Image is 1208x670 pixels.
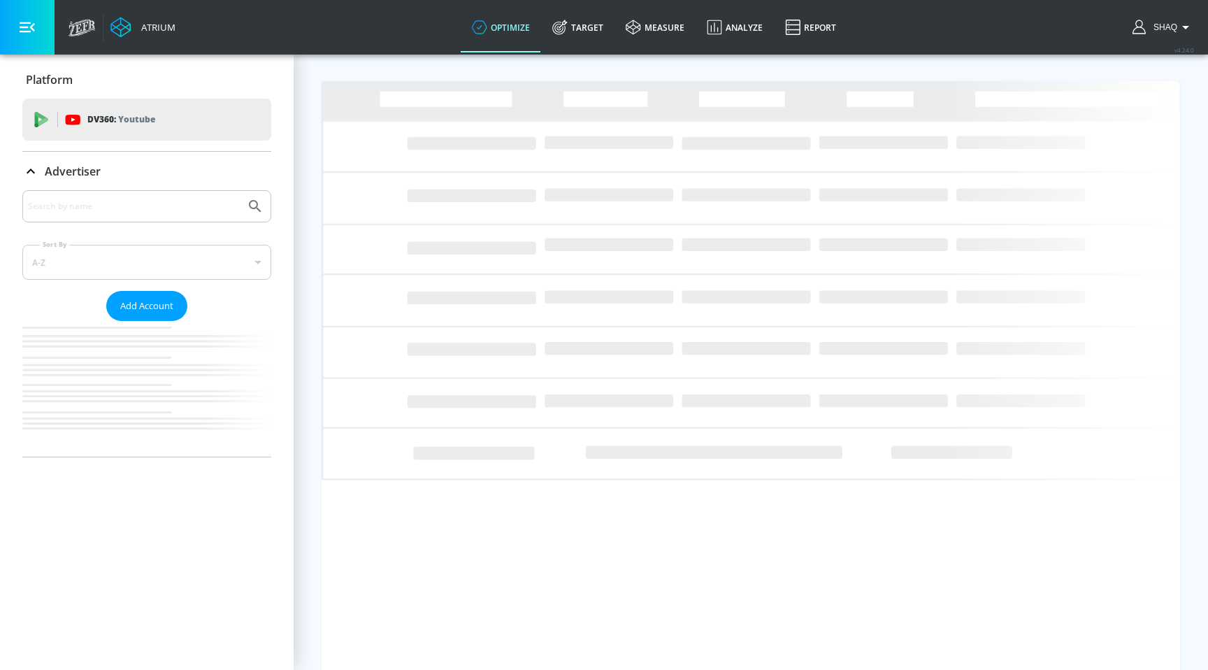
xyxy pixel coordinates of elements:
nav: list of Advertiser [22,321,271,457]
a: optimize [461,2,541,52]
label: Sort By [40,240,70,249]
p: Youtube [118,112,155,127]
span: login as: shaquille.huang@zefr.com [1148,22,1177,32]
span: v 4.24.0 [1174,46,1194,54]
a: Atrium [110,17,175,38]
p: Platform [26,72,73,87]
button: Shaq [1132,19,1194,36]
div: Advertiser [22,190,271,457]
input: Search by name [28,197,240,215]
a: Analyze [696,2,774,52]
div: Advertiser [22,152,271,191]
a: Target [541,2,614,52]
a: Report [774,2,847,52]
div: DV360: Youtube [22,99,271,141]
button: Add Account [106,291,187,321]
div: Platform [22,60,271,99]
p: Advertiser [45,164,101,179]
a: measure [614,2,696,52]
p: DV360: [87,112,155,127]
div: A-Z [22,245,271,280]
div: Atrium [136,21,175,34]
span: Add Account [120,298,173,314]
